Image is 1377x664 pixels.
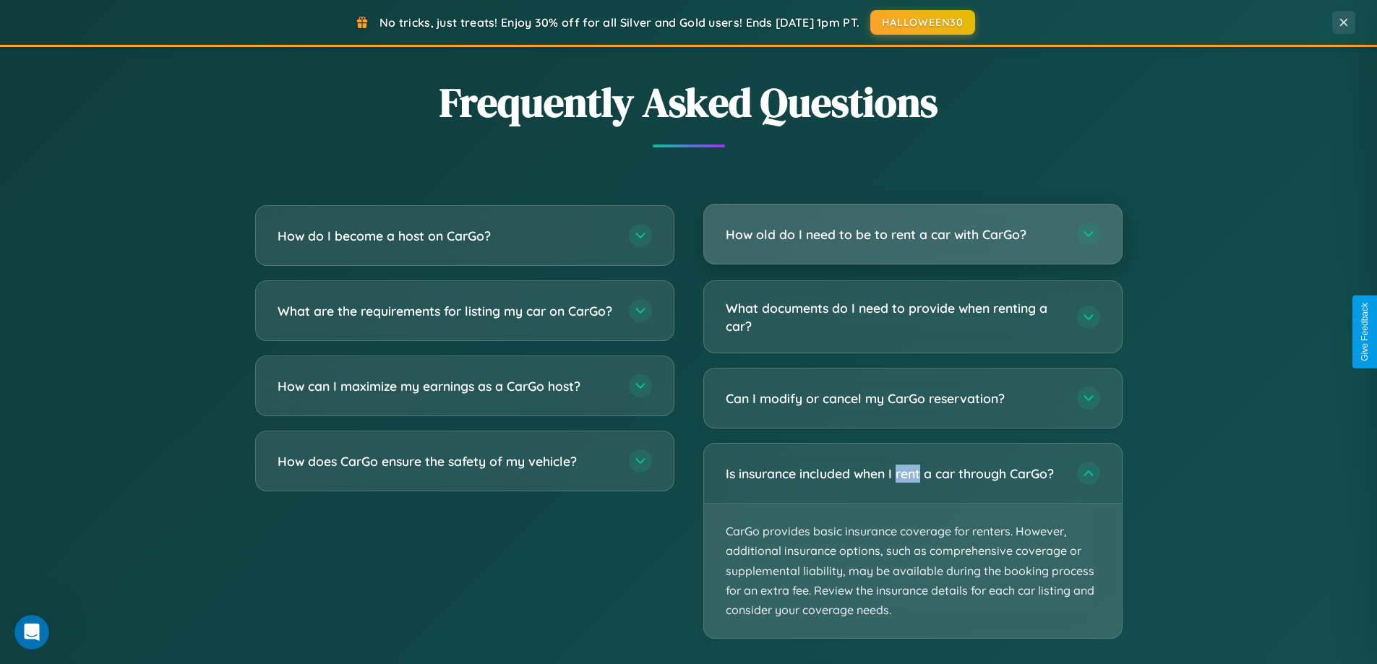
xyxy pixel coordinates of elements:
div: Give Feedback [1360,303,1370,361]
h3: What are the requirements for listing my car on CarGo? [278,302,614,320]
iframe: Intercom live chat [14,615,49,650]
h3: Is insurance included when I rent a car through CarGo? [726,465,1063,483]
p: CarGo provides basic insurance coverage for renters. However, additional insurance options, such ... [704,504,1122,638]
h3: How old do I need to be to rent a car with CarGo? [726,225,1063,243]
h3: How can I maximize my earnings as a CarGo host? [278,377,614,395]
button: HALLOWEEN30 [870,10,975,35]
h2: Frequently Asked Questions [255,74,1123,130]
h3: How do I become a host on CarGo? [278,227,614,245]
h3: Can I modify or cancel my CarGo reservation? [726,389,1063,408]
h3: How does CarGo ensure the safety of my vehicle? [278,452,614,470]
span: No tricks, just treats! Enjoy 30% off for all Silver and Gold users! Ends [DATE] 1pm PT. [379,15,859,30]
h3: What documents do I need to provide when renting a car? [726,299,1063,335]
